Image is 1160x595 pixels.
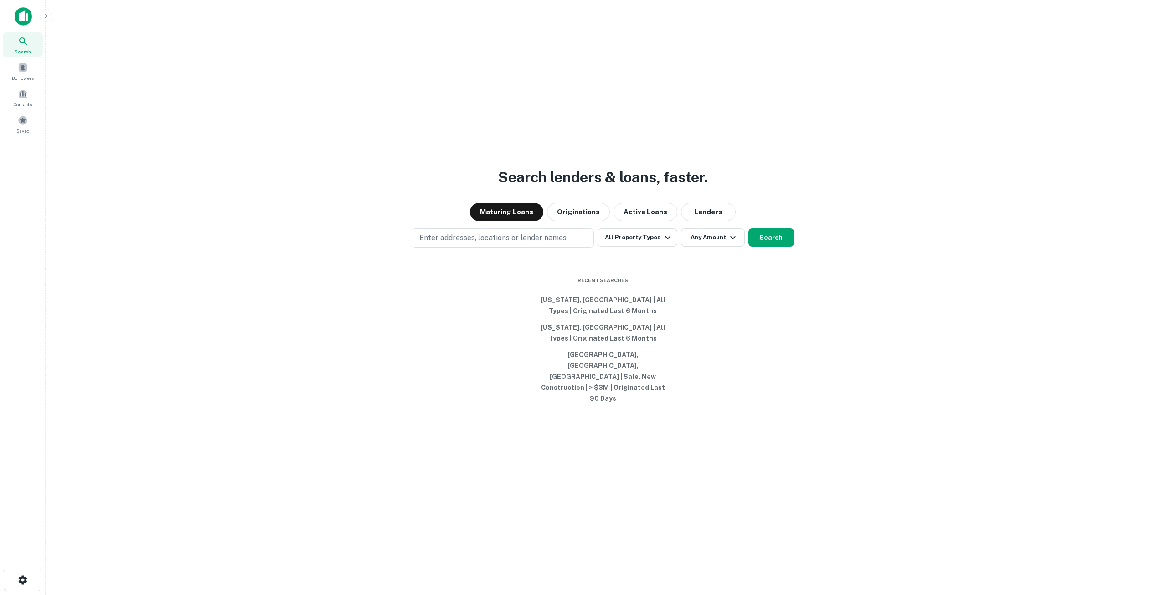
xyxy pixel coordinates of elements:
button: Active Loans [614,203,677,221]
a: Contacts [3,85,43,110]
button: Lenders [681,203,736,221]
button: [US_STATE], [GEOGRAPHIC_DATA] | All Types | Originated Last 6 Months [535,292,671,319]
span: Saved [16,127,30,135]
button: All Property Types [598,228,677,247]
a: Saved [3,112,43,136]
img: capitalize-icon.png [15,7,32,26]
h3: Search lenders & loans, faster. [498,166,708,188]
a: Borrowers [3,59,43,83]
button: Enter addresses, locations or lender names [412,228,594,248]
span: Contacts [14,101,32,108]
button: [GEOGRAPHIC_DATA], [GEOGRAPHIC_DATA], [GEOGRAPHIC_DATA] | Sale, New Construction | > $3M | Origin... [535,347,671,407]
span: Recent Searches [535,277,671,285]
button: Search [748,228,794,247]
button: [US_STATE], [GEOGRAPHIC_DATA] | All Types | Originated Last 6 Months [535,319,671,347]
p: Enter addresses, locations or lender names [419,233,567,243]
span: Search [15,48,31,55]
span: Borrowers [12,74,34,82]
button: Maturing Loans [470,203,543,221]
a: Search [3,32,43,57]
button: Originations [547,203,610,221]
iframe: Chat Widget [1114,522,1160,566]
button: Any Amount [681,228,745,247]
